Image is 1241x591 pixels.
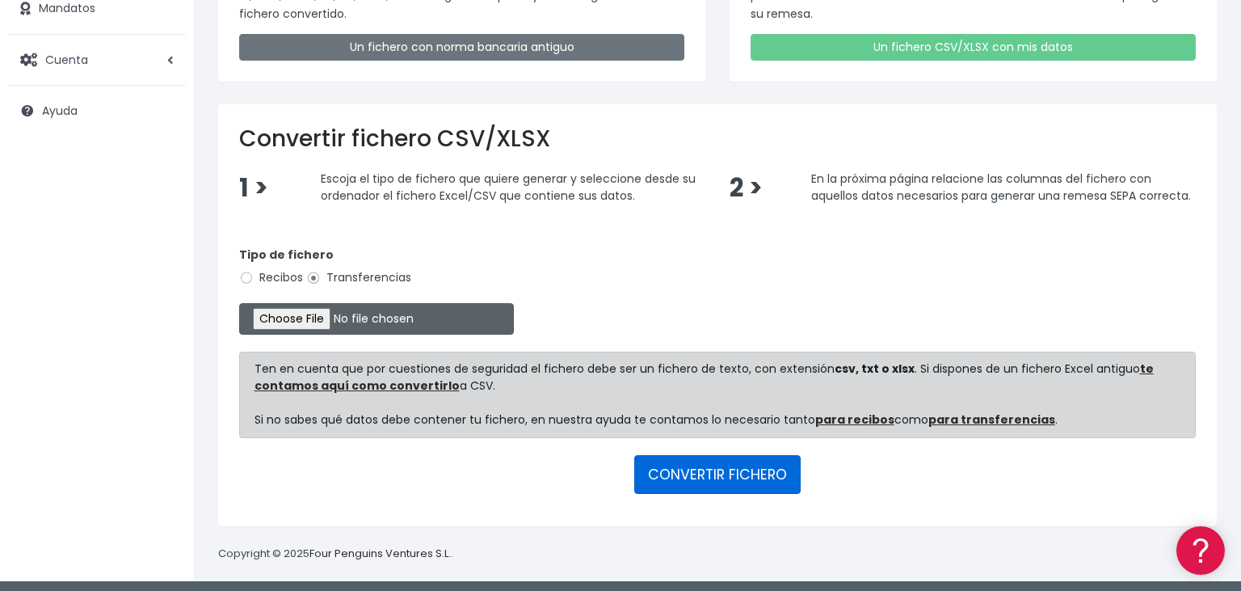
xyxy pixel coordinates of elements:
span: 1 > [239,171,268,205]
a: Four Penguins Ventures S.L. [309,546,451,561]
label: Recibos [239,269,303,286]
span: Ayuda [42,103,78,119]
strong: Tipo de fichero [239,247,334,263]
a: te contamos aquí como convertirlo [255,361,1154,394]
a: Ayuda [8,94,186,128]
a: Cuenta [8,43,186,77]
p: Copyright © 2025 . [218,546,453,563]
a: Un fichero CSV/XLSX con mis datos [751,34,1196,61]
span: Cuenta [45,51,88,67]
label: Transferencias [306,269,411,286]
button: CONVERTIR FICHERO [634,455,801,494]
div: Ten en cuenta que por cuestiones de seguridad el fichero debe ser un fichero de texto, con extens... [239,352,1196,438]
span: 2 > [730,171,763,205]
h2: Convertir fichero CSV/XLSX [239,125,1196,153]
a: para transferencias [928,412,1055,428]
span: En la próxima página relacione las columnas del fichero con aquellos datos necesarios para genera... [811,170,1191,204]
a: para recibos [815,412,894,428]
strong: csv, txt o xlsx [835,361,915,377]
span: Escoja el tipo de fichero que quiere generar y seleccione desde su ordenador el fichero Excel/CSV... [321,170,696,204]
a: Un fichero con norma bancaria antiguo [239,34,684,61]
